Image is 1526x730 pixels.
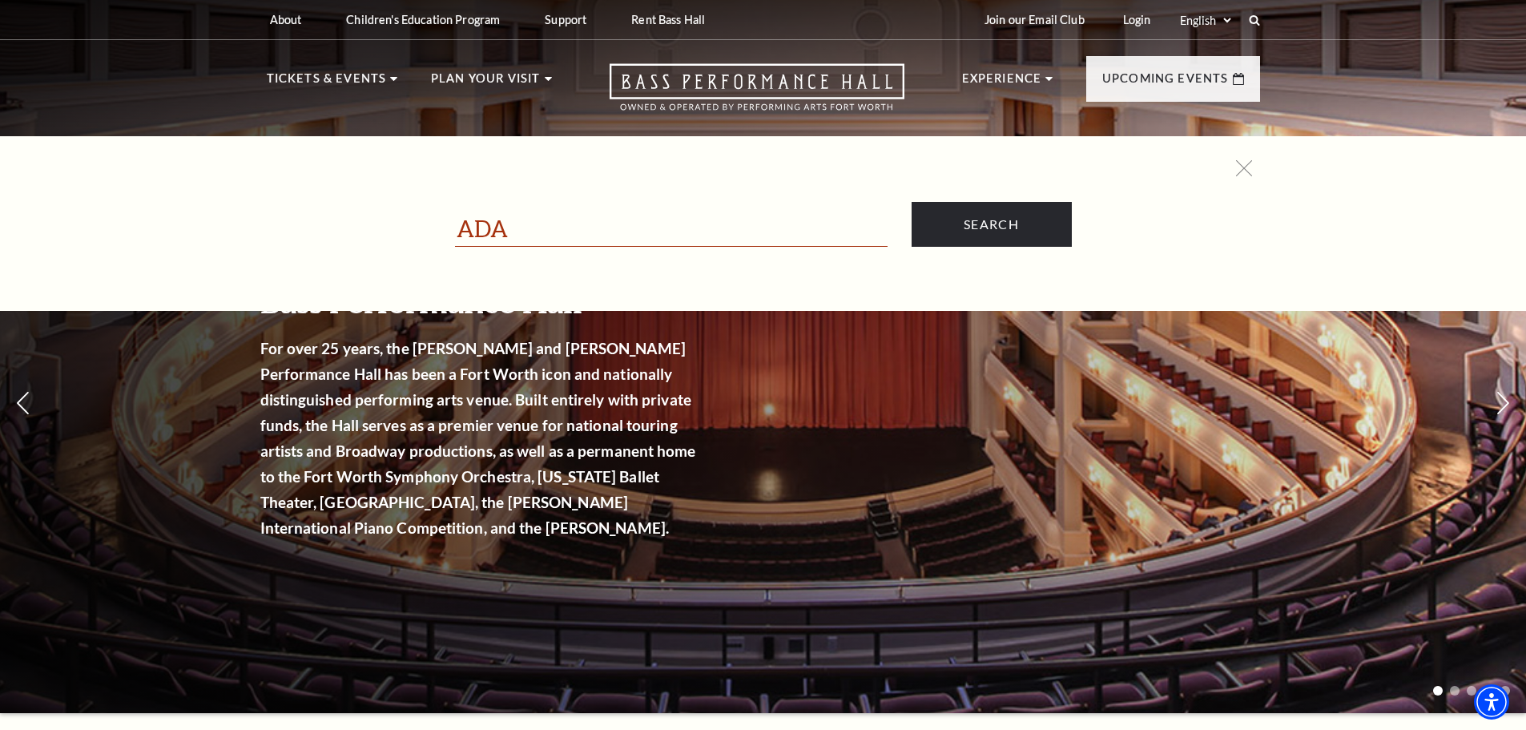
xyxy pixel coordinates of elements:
[912,202,1072,247] input: Submit button
[455,214,888,247] input: Text field
[346,13,500,26] p: Children's Education Program
[260,339,696,537] strong: For over 25 years, the [PERSON_NAME] and [PERSON_NAME] Performance Hall has been a Fort Worth ico...
[962,69,1042,98] p: Experience
[1102,69,1229,98] p: Upcoming Events
[545,13,586,26] p: Support
[431,69,541,98] p: Plan Your Visit
[1177,13,1234,28] select: Select:
[631,13,705,26] p: Rent Bass Hall
[552,63,962,127] a: Open this option
[267,69,387,98] p: Tickets & Events
[1474,684,1509,720] div: Accessibility Menu
[270,13,302,26] p: About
